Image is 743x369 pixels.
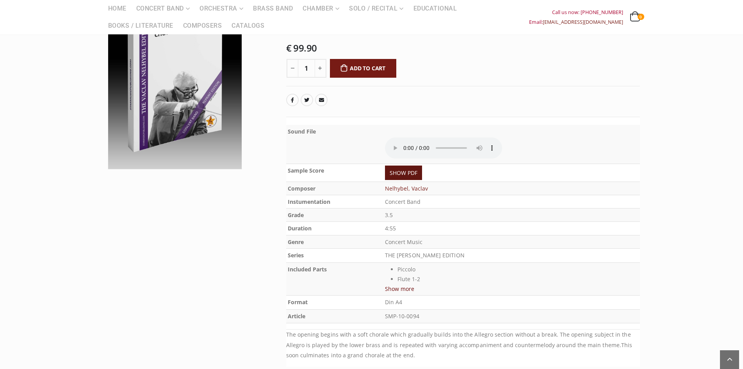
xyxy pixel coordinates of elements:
[529,7,623,17] div: Call us now: [PHONE_NUMBER]
[286,330,640,361] p: The opening begins with a soft chorale which gradually builds into the Allegro section without a ...
[397,274,638,284] li: Flute 1-2
[385,223,638,234] p: 4:55
[397,264,638,274] li: Piccolo
[287,59,298,78] button: -
[286,41,292,54] span: €
[638,14,644,20] span: 0
[288,251,304,259] b: Series
[286,164,383,182] th: Sample Score
[288,238,304,246] b: Genre
[385,297,638,308] p: Din A4
[385,284,414,294] button: Show more
[288,198,330,205] b: Instumentation
[103,17,178,34] a: Books / Literature
[298,59,315,78] input: Product quantity
[288,211,304,219] b: Grade
[288,312,305,320] b: Article
[227,17,269,34] a: Catalogs
[178,17,227,34] a: Composers
[529,17,623,27] div: Email:
[301,94,313,106] a: Twitter
[288,298,308,306] b: Format
[383,208,640,221] td: 3.5
[288,266,327,273] b: Included Parts
[330,59,397,78] button: Add to cart
[288,128,316,135] b: Sound File
[385,185,428,192] a: Nelhybel, Vaclav
[286,41,317,54] bdi: 99.90
[383,235,640,249] td: Concert Music
[315,59,326,78] button: +
[288,225,312,232] b: Duration
[385,250,638,261] p: THE [PERSON_NAME] EDITION
[385,166,422,180] a: SHOW PDF
[315,94,328,106] a: Email
[288,185,315,192] b: Composer
[383,195,640,208] td: Concert Band
[543,19,623,25] a: [EMAIL_ADDRESS][DOMAIN_NAME]
[286,94,299,106] a: Facebook
[385,311,638,322] p: SMP-10-0094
